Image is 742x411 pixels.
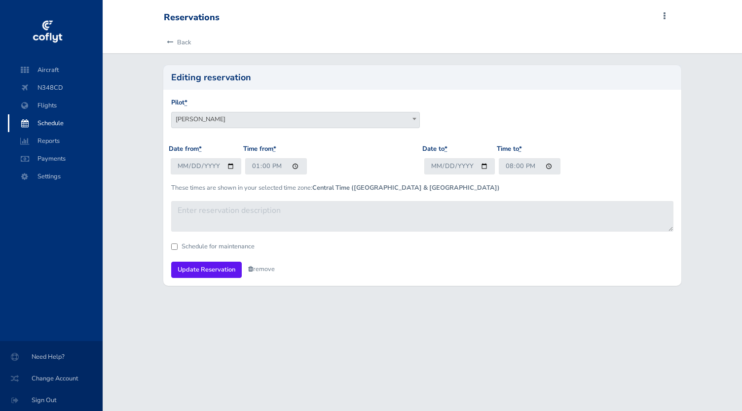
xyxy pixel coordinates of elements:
abbr: required [185,98,187,107]
abbr: required [273,144,276,153]
abbr: required [199,144,202,153]
a: remove [248,265,275,274]
label: Date to [422,144,447,154]
input: Update Reservation [171,262,242,278]
label: Time to [497,144,522,154]
span: Sign Out [12,391,91,409]
abbr: required [445,144,447,153]
abbr: required [519,144,522,153]
span: Colin Hurd [172,112,419,126]
a: Back [164,32,191,53]
span: Colin Hurd [171,112,420,128]
span: Schedule [18,114,93,132]
b: Central Time ([GEOGRAPHIC_DATA] & [GEOGRAPHIC_DATA]) [312,183,500,192]
span: N348CD [18,79,93,97]
h2: Editing reservation [171,73,673,82]
span: Settings [18,168,93,185]
label: Pilot [171,98,187,108]
p: These times are shown in your selected time zone: [171,183,673,193]
span: Aircraft [18,61,93,79]
label: Date from [169,144,202,154]
span: Payments [18,150,93,168]
span: Reports [18,132,93,150]
span: Change Account [12,370,91,387]
label: Schedule for maintenance [182,243,255,250]
span: Need Help? [12,348,91,366]
img: coflyt logo [31,17,64,47]
label: Time from [243,144,276,154]
div: Reservations [164,12,220,23]
span: Flights [18,97,93,114]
